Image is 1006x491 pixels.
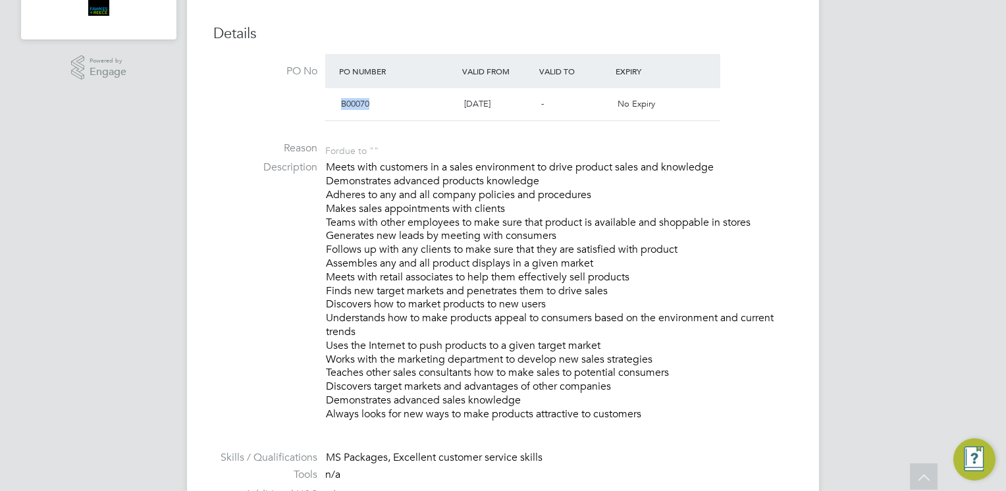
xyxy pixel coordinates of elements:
[213,468,317,482] label: Tools
[325,468,340,481] span: n/a
[90,55,126,66] span: Powered by
[536,59,613,83] div: Valid To
[90,66,126,78] span: Engage
[336,59,459,83] div: PO Number
[464,98,490,109] span: [DATE]
[325,142,379,157] div: For due to ""
[341,98,369,109] span: B00070
[618,98,655,109] span: No Expiry
[213,142,317,155] label: Reason
[953,438,995,480] button: Engage Resource Center
[326,161,793,421] p: Meets with customers in a sales environment to drive product sales and knowledge Demonstrates adv...
[459,59,536,83] div: Valid From
[541,98,544,109] span: -
[326,451,793,465] div: MS Packages, Excellent customer service skills
[213,65,317,78] label: PO No
[213,24,793,43] h3: Details
[612,59,689,83] div: Expiry
[213,161,317,174] label: Description
[71,55,127,80] a: Powered byEngage
[213,451,317,465] label: Skills / Qualifications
